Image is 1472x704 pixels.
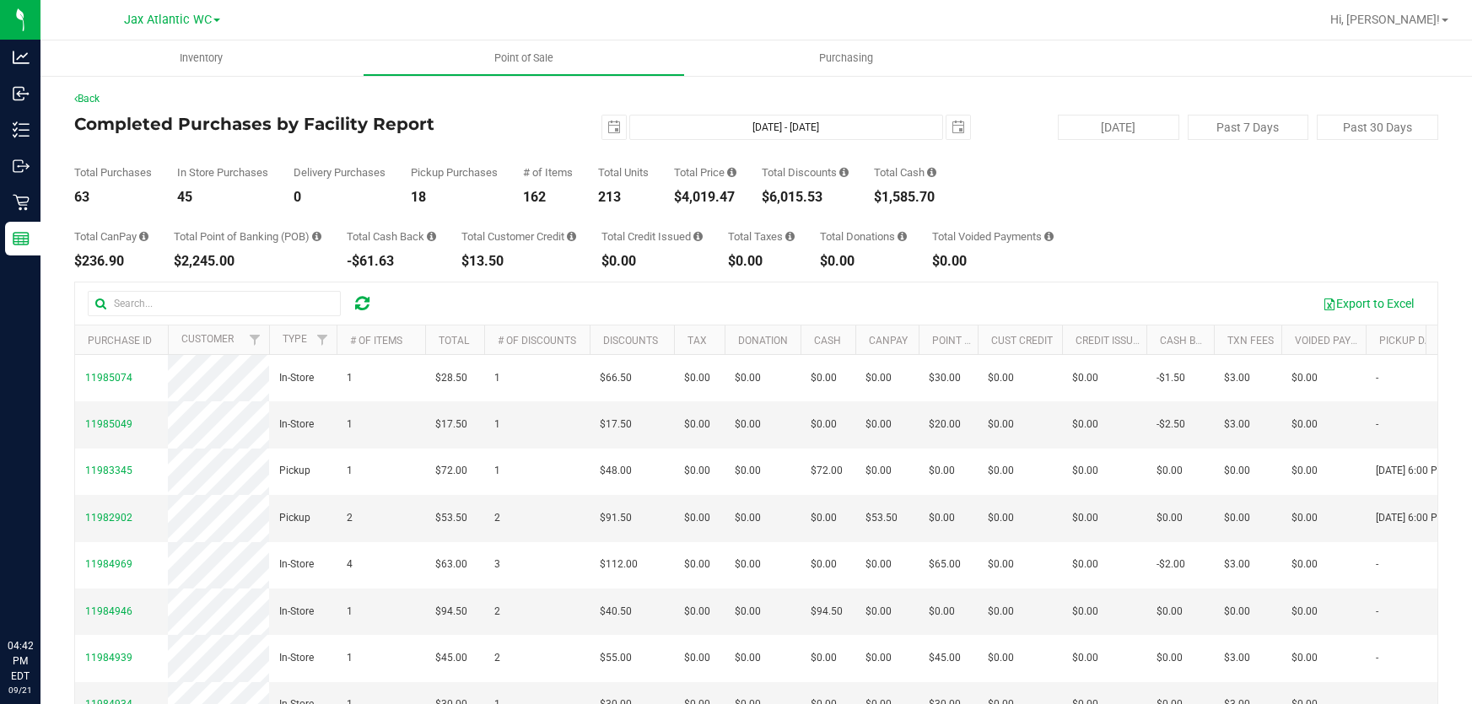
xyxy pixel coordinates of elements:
[85,605,132,617] span: 11984946
[347,370,353,386] span: 1
[811,556,837,572] span: $0.00
[1224,463,1250,479] span: $0.00
[74,255,148,268] div: $236.90
[1224,370,1250,386] span: $3.00
[1376,416,1378,433] span: -
[347,416,353,433] span: 1
[347,463,353,479] span: 1
[601,231,703,242] div: Total Credit Issued
[74,93,100,105] a: Back
[411,191,498,204] div: 18
[814,335,841,347] a: Cash
[929,604,955,620] span: $0.00
[1157,416,1185,433] span: -$2.50
[435,463,467,479] span: $72.00
[1376,510,1467,526] span: [DATE] 6:00 PM EDT
[85,418,132,430] span: 11985049
[1160,335,1216,347] a: Cash Back
[279,604,314,620] span: In-Store
[74,167,152,178] div: Total Purchases
[600,650,632,666] span: $55.00
[865,370,892,386] span: $0.00
[1224,604,1250,620] span: $0.00
[1224,556,1250,572] span: $3.00
[279,650,314,666] span: In-Store
[929,370,961,386] span: $30.00
[74,231,148,242] div: Total CanPay
[174,231,321,242] div: Total Point of Banking (POB)
[523,191,573,204] div: 162
[17,569,67,620] iframe: Resource center
[988,604,1014,620] span: $0.00
[1330,13,1440,26] span: Hi, [PERSON_NAME]!
[435,370,467,386] span: $28.50
[13,194,30,211] inline-svg: Retail
[461,231,576,242] div: Total Customer Credit
[693,231,703,242] i: Sum of all account credit issued for all refunds from returned purchases in the date range.
[1227,335,1274,347] a: Txn Fees
[13,85,30,102] inline-svg: Inbound
[735,650,761,666] span: $0.00
[279,370,314,386] span: In-Store
[735,463,761,479] span: $0.00
[735,416,761,433] span: $0.00
[85,512,132,524] span: 11982902
[762,191,849,204] div: $6,015.53
[796,51,896,66] span: Purchasing
[600,463,632,479] span: $48.00
[567,231,576,242] i: Sum of the successful, non-voided payments using account credit for all purchases in the date range.
[820,255,907,268] div: $0.00
[865,604,892,620] span: $0.00
[865,510,898,526] span: $53.50
[498,335,576,347] a: # of Discounts
[811,510,837,526] span: $0.00
[279,463,310,479] span: Pickup
[684,416,710,433] span: $0.00
[1224,510,1250,526] span: $0.00
[600,370,632,386] span: $66.50
[988,556,1014,572] span: $0.00
[1291,463,1318,479] span: $0.00
[8,638,33,684] p: 04:42 PM EDT
[1376,650,1378,666] span: -
[363,40,685,76] a: Point of Sale
[461,255,576,268] div: $13.50
[991,335,1053,347] a: Cust Credit
[435,510,467,526] span: $53.50
[1188,115,1309,140] button: Past 7 Days
[1072,556,1098,572] span: $0.00
[927,167,936,178] i: Sum of the successful, non-voided cash payment transactions for all purchases in the date range. ...
[674,191,736,204] div: $4,019.47
[1376,370,1378,386] span: -
[839,167,849,178] i: Sum of the discount values applied to the all purchases in the date range.
[874,167,936,178] div: Total Cash
[929,463,955,479] span: $0.00
[1376,604,1378,620] span: -
[1291,650,1318,666] span: $0.00
[439,335,469,347] a: Total
[602,116,626,139] span: select
[124,13,212,27] span: Jax Atlantic WC
[728,255,795,268] div: $0.00
[435,416,467,433] span: $17.50
[600,604,632,620] span: $40.50
[13,158,30,175] inline-svg: Outbound
[1157,556,1185,572] span: -$2.00
[735,556,761,572] span: $0.00
[494,650,500,666] span: 2
[1157,650,1183,666] span: $0.00
[735,370,761,386] span: $0.00
[1157,604,1183,620] span: $0.00
[1072,463,1098,479] span: $0.00
[312,231,321,242] i: Sum of the successful, non-voided point-of-banking payment transactions, both via payment termina...
[946,116,970,139] span: select
[139,231,148,242] i: Sum of the successful, non-voided CanPay payment transactions for all purchases in the date range.
[8,684,33,696] p: 09/21
[347,231,436,242] div: Total Cash Back
[811,650,837,666] span: $0.00
[494,370,500,386] span: 1
[874,191,936,204] div: $1,585.70
[674,167,736,178] div: Total Price
[279,416,314,433] span: In-Store
[1157,370,1185,386] span: -$1.50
